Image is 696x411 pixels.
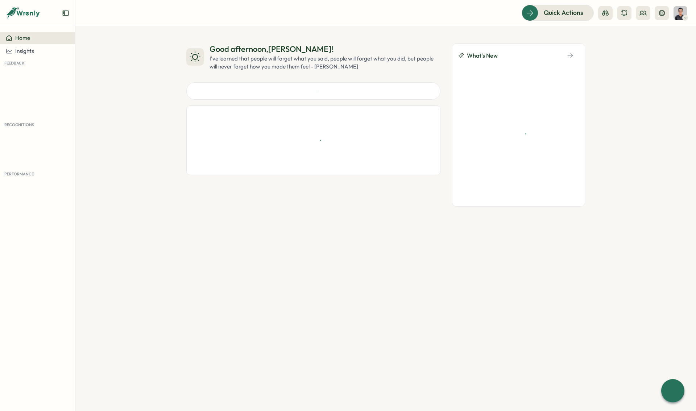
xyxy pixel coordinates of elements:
[674,6,687,20] img: Hasan Naqvi
[522,5,594,21] button: Quick Actions
[544,8,583,17] span: Quick Actions
[467,51,498,60] span: What's New
[210,55,440,71] div: I've learned that people will forget what you said, people will forget what you did, but people w...
[15,34,30,41] span: Home
[62,9,69,17] button: Expand sidebar
[15,47,34,54] span: Insights
[210,43,440,55] div: Good afternoon , [PERSON_NAME] !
